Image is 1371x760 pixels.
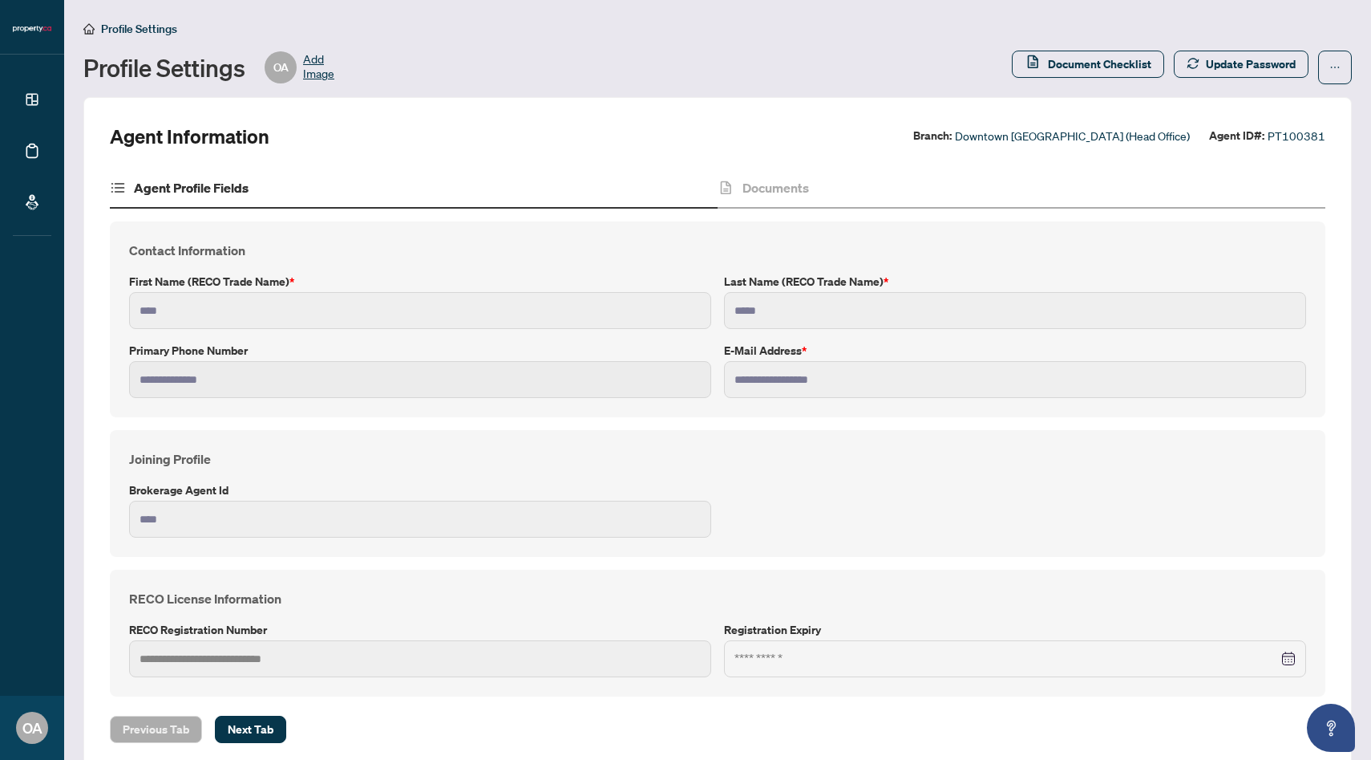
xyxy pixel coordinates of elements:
[1206,51,1296,77] span: Update Password
[1209,127,1264,145] label: Agent ID#:
[129,449,1306,469] h4: Joining Profile
[228,717,273,742] span: Next Tab
[129,241,1306,260] h4: Contact Information
[955,127,1190,145] span: Downtown [GEOGRAPHIC_DATA] (Head Office)
[129,342,711,360] label: Primary Phone Number
[273,59,289,76] span: OA
[129,621,711,639] label: RECO Registration Number
[215,716,286,743] button: Next Tab
[1329,62,1341,73] span: ellipsis
[724,342,1306,360] label: E-mail Address
[134,178,249,197] h4: Agent Profile Fields
[1048,51,1151,77] span: Document Checklist
[110,124,269,149] h2: Agent Information
[13,24,51,34] img: logo
[83,51,334,83] div: Profile Settings
[110,716,202,743] button: Previous Tab
[101,22,177,36] span: Profile Settings
[913,127,952,145] label: Branch:
[303,51,334,83] span: Add Image
[129,589,1306,608] h4: RECO License Information
[724,273,1306,291] label: Last Name (RECO Trade Name)
[1174,51,1308,78] button: Update Password
[1307,704,1355,752] button: Open asap
[1268,127,1325,145] span: PT100381
[129,273,711,291] label: First Name (RECO Trade Name)
[129,482,711,499] label: Brokerage Agent Id
[742,178,809,197] h4: Documents
[83,23,95,35] span: home
[1012,51,1164,78] button: Document Checklist
[724,621,1306,639] label: Registration Expiry
[22,717,42,739] span: OA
